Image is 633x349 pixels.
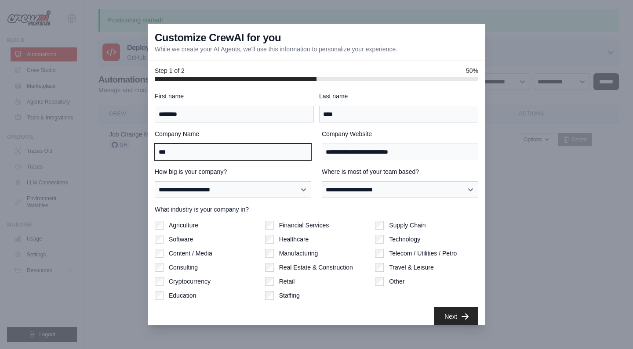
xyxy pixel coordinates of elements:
[279,221,329,230] label: Financial Services
[155,130,311,138] label: Company Name
[389,249,457,258] label: Telecom / Utilities / Petro
[389,235,420,244] label: Technology
[279,263,353,272] label: Real Estate & Construction
[322,130,478,138] label: Company Website
[169,277,211,286] label: Cryptocurrency
[279,291,300,300] label: Staffing
[155,92,314,101] label: First name
[155,167,311,176] label: How big is your company?
[155,45,397,54] p: While we create your AI Agents, we'll use this information to personalize your experience.
[389,277,404,286] label: Other
[322,167,478,176] label: Where is most of your team based?
[279,249,318,258] label: Manufacturing
[389,263,433,272] label: Travel & Leisure
[279,277,295,286] label: Retail
[319,92,478,101] label: Last name
[389,221,426,230] label: Supply Chain
[169,249,212,258] label: Content / Media
[169,291,196,300] label: Education
[155,31,281,45] h3: Customize CrewAI for you
[169,263,198,272] label: Consulting
[169,235,193,244] label: Software
[155,66,185,75] span: Step 1 of 2
[279,235,309,244] label: Healthcare
[169,221,198,230] label: Agriculture
[155,205,478,214] label: What industry is your company in?
[466,66,478,75] span: 50%
[434,307,478,326] button: Next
